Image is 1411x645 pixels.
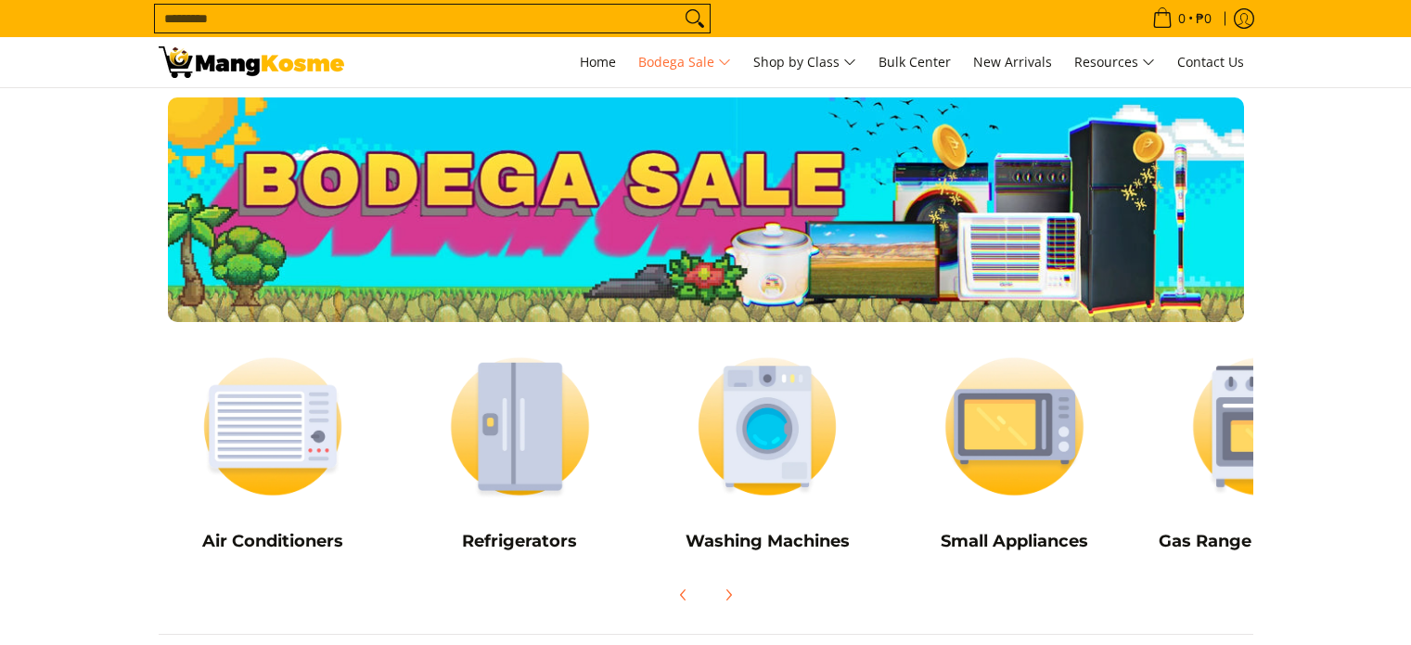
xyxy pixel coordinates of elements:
a: Air Conditioners Air Conditioners [159,341,388,565]
a: Bodega Sale [629,37,740,87]
a: Washing Machines Washing Machines [653,341,882,565]
span: New Arrivals [973,53,1052,71]
span: Resources [1074,51,1155,74]
span: Home [580,53,616,71]
span: 0 [1175,12,1188,25]
a: Refrigerators Refrigerators [405,341,635,565]
span: Bodega Sale [638,51,731,74]
a: Bulk Center [869,37,960,87]
a: Shop by Class [744,37,866,87]
span: Bulk Center [879,53,951,71]
a: Home [571,37,625,87]
h5: Air Conditioners [159,531,388,552]
img: Air Conditioners [159,341,388,512]
span: Shop by Class [753,51,856,74]
h5: Small Appliances [900,531,1129,552]
a: Resources [1065,37,1164,87]
h5: Gas Range and Cookers [1148,531,1377,552]
span: • [1147,8,1217,29]
a: New Arrivals [964,37,1061,87]
button: Next [708,574,749,615]
span: ₱0 [1193,12,1214,25]
button: Search [680,5,710,32]
a: Cookers Gas Range and Cookers [1148,341,1377,565]
img: Cookers [1148,341,1377,512]
a: Small Appliances Small Appliances [900,341,1129,565]
h5: Refrigerators [405,531,635,552]
button: Previous [663,574,704,615]
img: Refrigerators [405,341,635,512]
a: Contact Us [1168,37,1253,87]
img: Bodega Sale l Mang Kosme: Cost-Efficient &amp; Quality Home Appliances [159,46,344,78]
h5: Washing Machines [653,531,882,552]
span: Contact Us [1177,53,1244,71]
nav: Main Menu [363,37,1253,87]
img: Washing Machines [653,341,882,512]
img: Small Appliances [900,341,1129,512]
